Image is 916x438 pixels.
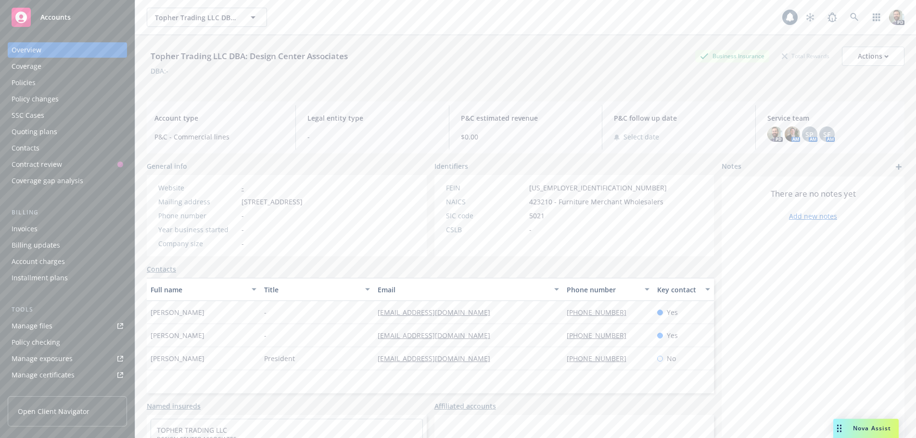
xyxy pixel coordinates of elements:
[667,330,678,340] span: Yes
[307,132,437,142] span: -
[867,8,886,27] a: Switch app
[12,140,39,156] div: Contacts
[767,113,897,123] span: Service team
[12,270,68,286] div: Installment plans
[461,132,590,142] span: $0.00
[264,353,295,363] span: President
[446,197,525,207] div: NAICS
[264,330,267,340] span: -
[805,129,814,139] span: SP
[151,307,204,317] span: [PERSON_NAME]
[12,75,36,90] div: Policies
[434,161,468,171] span: Identifiers
[8,42,127,58] a: Overview
[260,278,374,301] button: Title
[833,419,845,438] div: Drag to move
[567,354,634,363] a: [PHONE_NUMBER]
[18,406,89,416] span: Open Client Navigator
[623,132,659,142] span: Select date
[307,113,437,123] span: Legal entity type
[8,59,127,74] a: Coverage
[378,354,498,363] a: [EMAIL_ADDRESS][DOMAIN_NAME]
[8,270,127,286] a: Installment plans
[8,305,127,314] div: Tools
[8,4,127,31] a: Accounts
[567,331,634,340] a: [PHONE_NUMBER]
[158,211,238,221] div: Phone number
[8,75,127,90] a: Policies
[147,50,352,63] div: Topher Trading LLC DBA: Design Center Associates
[12,351,73,366] div: Manage exposures
[823,8,842,27] a: Report a Bug
[40,13,71,21] span: Accounts
[374,278,563,301] button: Email
[147,264,176,274] a: Contacts
[614,113,743,123] span: P&C follow up date
[242,183,244,192] a: -
[12,108,44,123] div: SSC Cases
[12,318,52,334] div: Manage files
[151,285,246,295] div: Full name
[158,225,238,235] div: Year business started
[12,254,65,269] div: Account charges
[158,197,238,207] div: Mailing address
[853,424,891,432] span: Nova Assist
[378,308,498,317] a: [EMAIL_ADDRESS][DOMAIN_NAME]
[446,225,525,235] div: CSLB
[378,331,498,340] a: [EMAIL_ADDRESS][DOMAIN_NAME]
[823,129,830,139] span: SF
[8,157,127,172] a: Contract review
[529,225,532,235] span: -
[8,318,127,334] a: Manage files
[8,384,127,399] a: Manage BORs
[242,211,244,221] span: -
[434,401,496,411] a: Affiliated accounts
[8,108,127,123] a: SSC Cases
[529,183,667,193] span: [US_EMPLOYER_IDENTIFICATION_NUMBER]
[147,401,201,411] a: Named insureds
[242,197,303,207] span: [STREET_ADDRESS]
[8,335,127,350] a: Policy checking
[147,161,187,171] span: General info
[154,132,284,142] span: P&C - Commercial lines
[845,8,864,27] a: Search
[12,42,41,58] div: Overview
[12,124,57,139] div: Quoting plans
[151,353,204,363] span: [PERSON_NAME]
[12,335,60,350] div: Policy checking
[151,66,168,76] div: DBA: -
[151,330,204,340] span: [PERSON_NAME]
[653,278,714,301] button: Key contact
[777,50,834,62] div: Total Rewards
[264,285,359,295] div: Title
[771,188,856,200] span: There are no notes yet
[158,238,238,249] div: Company size
[695,50,769,62] div: Business Insurance
[667,307,678,317] span: Yes
[158,183,238,193] div: Website
[8,367,127,383] a: Manage certificates
[157,425,227,435] a: TOPHER TRADING LLC
[567,285,639,295] div: Phone number
[12,59,41,74] div: Coverage
[657,285,700,295] div: Key contact
[12,221,38,237] div: Invoices
[8,208,127,217] div: Billing
[8,173,127,188] a: Coverage gap analysis
[147,278,260,301] button: Full name
[8,124,127,139] a: Quoting plans
[893,161,904,173] a: add
[8,91,127,107] a: Policy changes
[789,211,837,221] a: Add new notes
[8,254,127,269] a: Account charges
[833,419,899,438] button: Nova Assist
[461,113,590,123] span: P&C estimated revenue
[12,157,62,172] div: Contract review
[154,113,284,123] span: Account type
[8,351,127,366] a: Manage exposures
[446,211,525,221] div: SIC code
[858,47,889,65] div: Actions
[446,183,525,193] div: FEIN
[242,225,244,235] span: -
